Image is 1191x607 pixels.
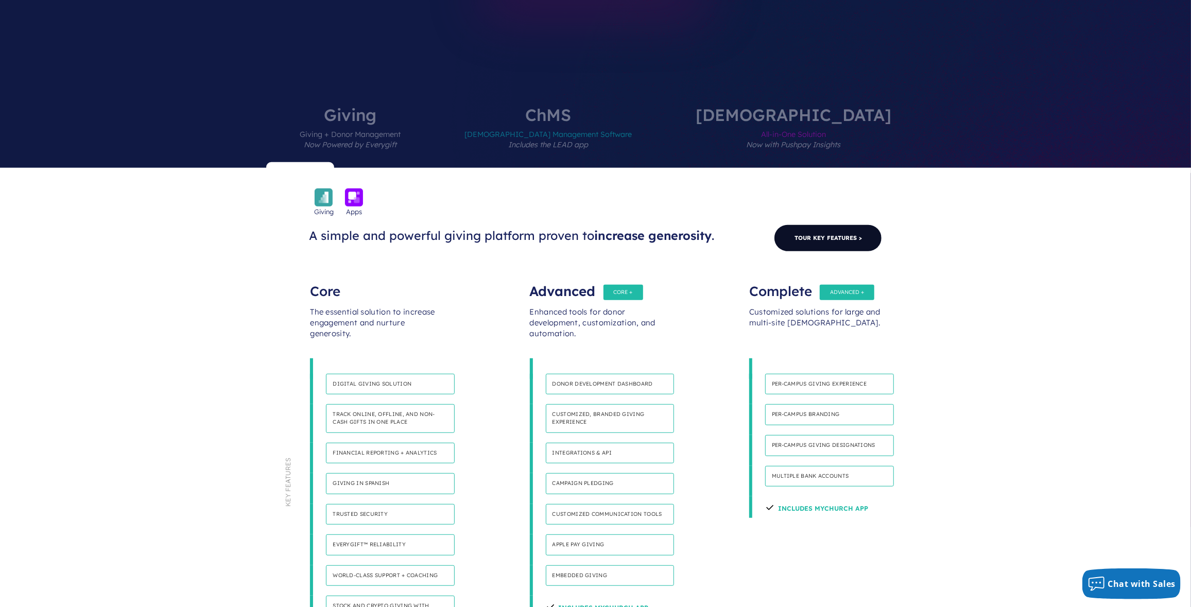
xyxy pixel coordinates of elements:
span: All-in-One Solution [696,123,891,168]
span: Chat with Sales [1108,578,1176,589]
h4: Everygift™ Reliability [326,534,455,556]
div: Core [310,276,442,297]
h4: Per-campus giving designations [765,435,894,456]
h4: Customized communication tools [546,504,675,525]
label: Giving [269,107,431,168]
h4: Includes Mychurch App [765,496,868,518]
label: ChMS [434,107,663,168]
div: Enhanced tools for donor development, customization, and automation. [530,297,662,358]
img: icon_apps-bckgrnd-600x600-1.png [345,188,363,206]
h4: Trusted security [326,504,455,525]
a: Tour Key Features > [774,224,882,252]
label: [DEMOGRAPHIC_DATA] [665,107,922,168]
h4: Track online, offline, and non-cash gifts in one place [326,404,455,432]
h4: Donor development dashboard [546,374,675,395]
h4: Multiple bank accounts [765,466,894,487]
h4: Customized, branded giving experience [546,404,675,432]
h4: Integrations & API [546,443,675,464]
span: increase generosity [594,228,712,243]
h4: Embedded Giving [546,565,675,586]
span: Apps [346,206,362,217]
em: Includes the LEAD app [508,140,588,149]
span: Giving + Donor Management [300,123,401,168]
span: Giving [314,206,334,217]
h4: World-class support + coaching [326,565,455,586]
h4: Financial reporting + analytics [326,443,455,464]
h3: A simple and powerful giving platform proven to . [309,228,725,244]
div: The essential solution to increase engagement and nurture generosity. [310,297,442,358]
div: Complete [749,276,881,297]
h4: Digital giving solution [326,374,455,395]
h4: Apple Pay Giving [546,534,675,556]
span: [DEMOGRAPHIC_DATA] Management Software [464,123,632,168]
div: Advanced [530,276,662,297]
h4: Per-Campus giving experience [765,374,894,395]
em: Now with Pushpay Insights [747,140,841,149]
div: Customized solutions for large and multi-site [DEMOGRAPHIC_DATA]. [749,297,881,358]
h4: Giving in Spanish [326,473,455,494]
button: Chat with Sales [1082,568,1181,599]
h4: Campaign pledging [546,473,675,494]
img: icon_giving-bckgrnd-600x600-1.png [315,188,333,206]
h4: Per-campus branding [765,404,894,425]
em: Now Powered by Everygift [304,140,396,149]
